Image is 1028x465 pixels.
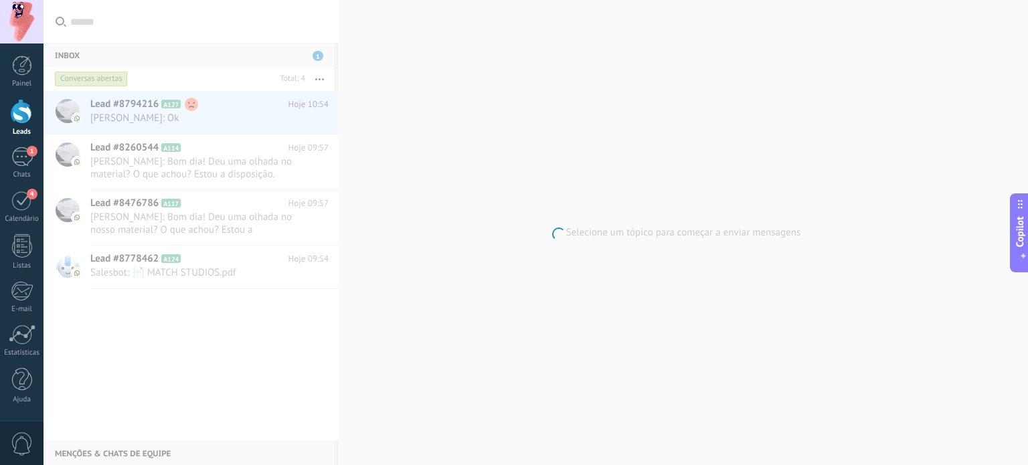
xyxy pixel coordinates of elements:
span: 4 [27,189,37,199]
div: Painel [3,80,41,88]
div: Chats [3,171,41,179]
div: Estatísticas [3,349,41,357]
span: Copilot [1013,216,1027,247]
div: Calendário [3,215,41,223]
div: E-mail [3,305,41,314]
div: Listas [3,262,41,270]
div: Leads [3,128,41,136]
div: Ajuda [3,395,41,404]
span: 1 [27,146,37,157]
